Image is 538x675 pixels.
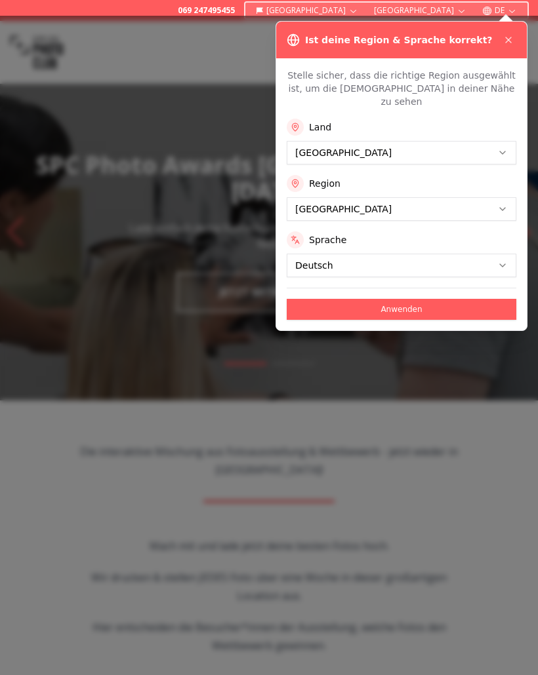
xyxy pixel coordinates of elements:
label: Land [309,121,331,134]
a: 069 247495455 [178,5,235,16]
button: Anwenden [287,299,516,320]
label: Region [309,177,341,190]
p: Stelle sicher, dass die richtige Region ausgewählt ist, um die [DEMOGRAPHIC_DATA] in deiner Nähe ... [287,69,516,108]
button: [GEOGRAPHIC_DATA] [369,3,472,18]
button: DE [477,3,522,18]
h3: Ist deine Region & Sprache korrekt? [305,33,492,47]
button: [GEOGRAPHIC_DATA] [251,3,364,18]
label: Sprache [309,233,346,246]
